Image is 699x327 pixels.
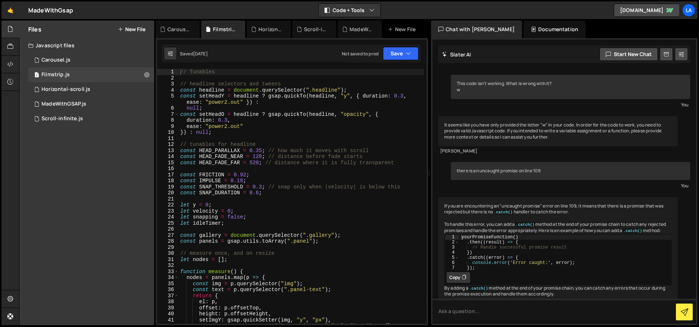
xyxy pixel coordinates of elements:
div: 34 [157,275,179,281]
div: [DATE] [193,51,208,57]
div: 1 [157,69,179,75]
div: 15973/47011.js [28,111,154,126]
div: 10 [157,129,179,136]
div: 4 [445,250,459,255]
div: Chat with [PERSON_NAME] [431,21,522,38]
span: 1 [35,73,39,78]
div: 1 [445,235,459,240]
div: 37 [157,293,179,299]
div: 14 [157,154,179,160]
div: 30 [157,250,179,257]
div: Filmstrip.js [213,26,236,33]
div: 6 [157,105,179,111]
div: 32 [157,262,179,269]
div: 3 [157,81,179,87]
div: 17 [157,172,179,178]
div: New File [388,26,419,33]
div: MadeWithGSAP.js [41,101,86,107]
div: 6 [445,260,459,265]
div: You [453,101,688,109]
div: 22 [157,202,179,208]
div: 21 [157,196,179,202]
div: 2 [157,75,179,81]
div: MadeWithGsap [28,6,73,15]
div: 20 [157,190,179,196]
code: .catch() [468,286,489,291]
div: Horizontal-scroll.js [258,26,282,33]
code: .catch() [622,228,643,234]
div: You [453,182,688,190]
div: Scroll-infinite.js [41,115,83,122]
div: 24 [157,214,179,220]
div: Filmstrip.js [41,71,70,78]
div: 8 [157,117,179,124]
div: 23 [157,208,179,214]
div: 39 [157,305,179,311]
div: 13 [157,148,179,154]
div: Carousel.js [167,26,191,33]
div: 5 [445,255,459,260]
div: 7 [157,111,179,118]
div: MadeWithGSAP.js [349,26,373,33]
div: Documentation [524,21,586,38]
code: .catch() [493,210,514,215]
div: Javascript files [19,38,154,53]
a: [DOMAIN_NAME] [614,4,680,17]
div: 5 [157,93,179,105]
div: Not saved to prod [342,51,379,57]
div: 27 [157,232,179,239]
div: 33 [157,269,179,275]
div: Horizontal-scroll.js [41,86,90,93]
code: .catch() [515,222,536,227]
button: Code + Tools [319,4,380,17]
div: there is an uncaught promise on line 109 [451,162,690,180]
div: Saved [180,51,208,57]
div: 25 [157,220,179,227]
div: 2 [445,240,459,245]
div: 15973/42716.js [28,97,154,111]
button: Start new chat [600,48,658,61]
div: 15973/47328.js [28,67,154,82]
div: 15973/47035.js [28,82,154,97]
div: 12 [157,142,179,148]
div: 3 [445,245,459,250]
div: Carousel.js [41,57,70,63]
div: 19 [157,184,179,190]
div: 15 [157,160,179,166]
div: 11 [157,136,179,142]
div: If you are encountering an "uncaught promise" error on line 109, it means that there is a promise... [438,197,678,304]
div: 26 [157,226,179,232]
div: 41 [157,317,179,323]
div: 7 [445,265,459,271]
button: Save [383,47,419,60]
h2: Files [28,25,41,33]
div: 15973/47346.js [28,53,154,67]
div: 16 [157,166,179,172]
div: 35 [157,281,179,287]
a: La [682,4,695,17]
button: New File [118,26,145,32]
div: 29 [157,245,179,251]
h2: Slater AI [442,51,471,58]
div: It seems like you have only provided the letter "w" in your code. In order for the code to work, ... [438,116,678,146]
div: 36 [157,287,179,293]
div: 40 [157,311,179,317]
div: 9 [157,124,179,130]
div: Scroll-infinite.js [304,26,327,33]
div: 18 [157,178,179,184]
a: 🤙 [1,1,19,19]
button: Copy [446,272,471,283]
div: 38 [157,299,179,305]
div: 31 [157,257,179,263]
div: This code isn't working. What is wrong with it? w [451,75,690,99]
div: 28 [157,238,179,245]
div: 4 [157,87,179,93]
div: [PERSON_NAME] [440,148,676,154]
